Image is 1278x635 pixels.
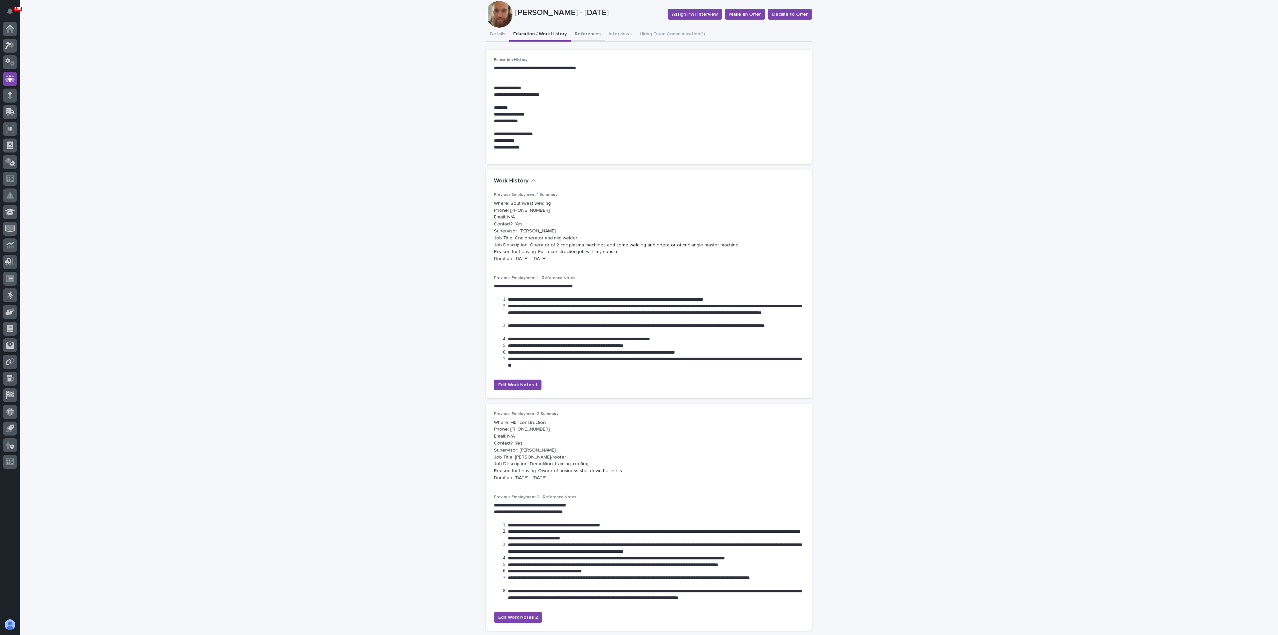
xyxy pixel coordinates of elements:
[672,11,718,18] span: Assign PWI Interview
[515,8,662,18] p: [PERSON_NAME] - [DATE]
[494,412,558,416] span: Previous Employment 2 Summary
[571,28,605,42] button: References
[3,4,17,18] button: Notifications
[636,28,709,42] button: Hiring Team Communication (1)
[498,382,537,388] span: Edit Work Notes 1
[498,614,538,621] span: Edit Work Notes 2
[486,28,509,42] button: Details
[494,58,528,62] span: Education History
[494,612,542,623] button: Edit Work Notes 2
[3,618,17,632] button: users-avatar
[494,276,575,280] span: Previous Employment 1 - Reference Notes
[668,9,722,20] button: Assign PWI Interview
[494,419,804,481] p: Where: Hbr construction Phone: [PHONE_NUMBER] Email: N/A Contact?: Yes Supervisor: [PERSON_NAME] ...
[15,6,21,11] p: 100
[768,9,812,20] button: Decline to Offer
[494,177,536,185] button: Work History
[494,495,576,499] span: Previous Employment 2 - Reference Notes
[509,28,571,42] button: Education / Work History
[494,193,557,197] span: Previous Employment 1 Summary
[494,177,529,185] h2: Work History
[8,8,17,19] div: Notifications100
[494,380,541,390] button: Edit Work Notes 1
[725,9,765,20] button: Make an Offer
[772,11,808,18] span: Decline to Offer
[729,11,761,18] span: Make an Offer
[605,28,636,42] button: Interviews
[494,200,804,262] p: Where: Southwest welding Phone: [PHONE_NUMBER] Email: N/A Contact?: Yes Supervisor: [PERSON_NAME]...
